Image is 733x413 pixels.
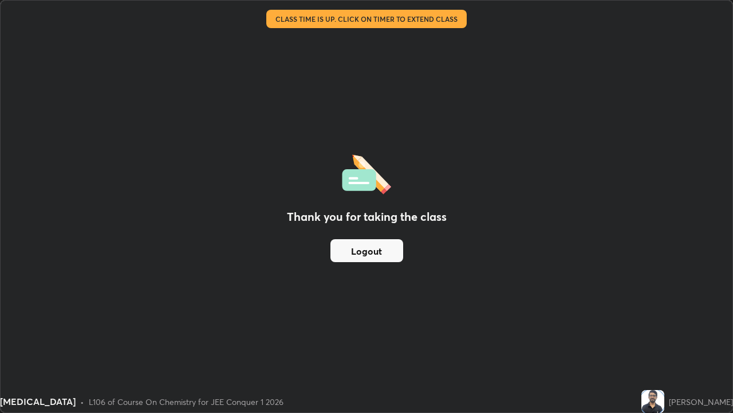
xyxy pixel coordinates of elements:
div: • [80,396,84,408]
button: Logout [330,239,403,262]
img: offlineFeedback.1438e8b3.svg [342,151,391,194]
div: [PERSON_NAME] [669,396,733,408]
img: fbb457806e3044af9f69b75a85ff128c.jpg [641,390,664,413]
h2: Thank you for taking the class [287,208,447,225]
div: L106 of Course On Chemistry for JEE Conquer 1 2026 [89,396,283,408]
